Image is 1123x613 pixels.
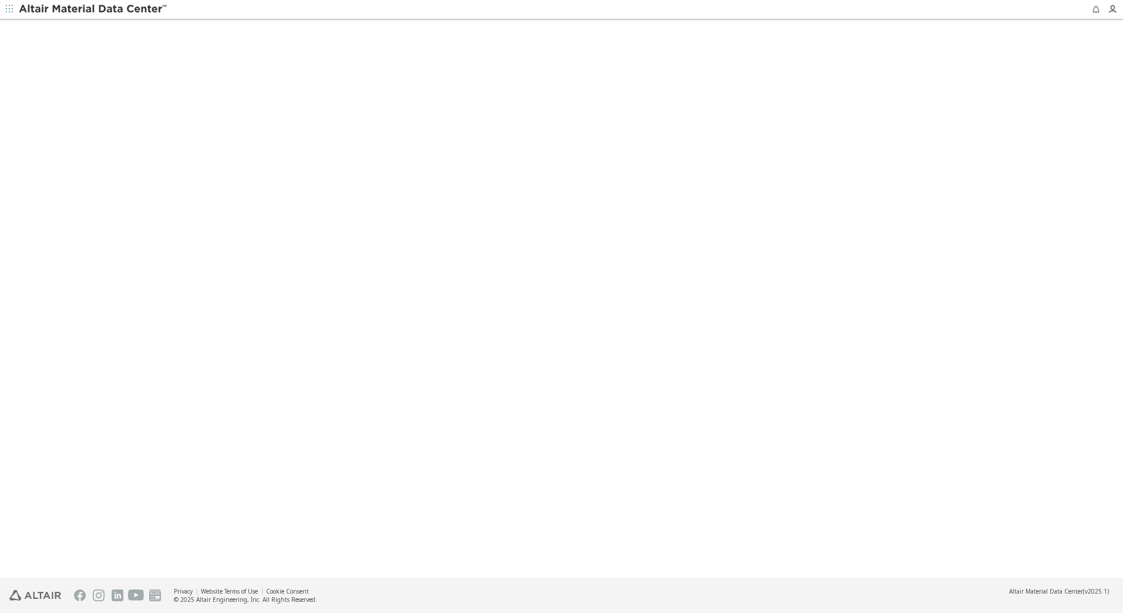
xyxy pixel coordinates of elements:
[174,595,317,604] div: © 2025 Altair Engineering, Inc. All Rights Reserved.
[174,587,193,595] a: Privacy
[1009,587,1109,595] div: (v2025.1)
[1009,587,1083,595] span: Altair Material Data Center
[201,587,258,595] a: Website Terms of Use
[19,4,169,15] img: Altair Material Data Center
[9,590,61,601] img: Altair Engineering
[266,587,309,595] a: Cookie Consent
